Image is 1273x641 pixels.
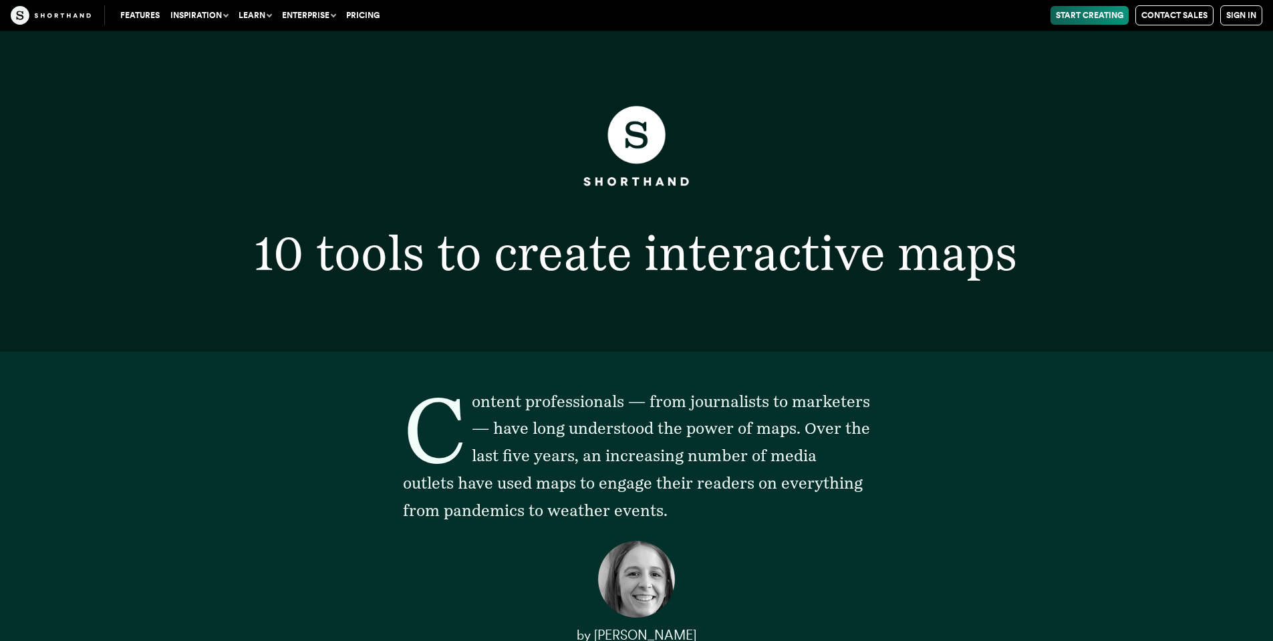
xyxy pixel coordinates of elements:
a: Sign in [1220,5,1262,25]
span: Content professionals — from journalists to marketers — have long understood the power of maps. O... [403,392,870,520]
img: The Craft [11,6,91,25]
a: Start Creating [1050,6,1129,25]
a: Pricing [341,6,385,25]
button: Learn [233,6,277,25]
button: Inspiration [165,6,233,25]
button: Enterprise [277,6,341,25]
h1: 10 tools to create interactive maps [202,229,1071,277]
a: Features [115,6,165,25]
a: Contact Sales [1135,5,1214,25]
